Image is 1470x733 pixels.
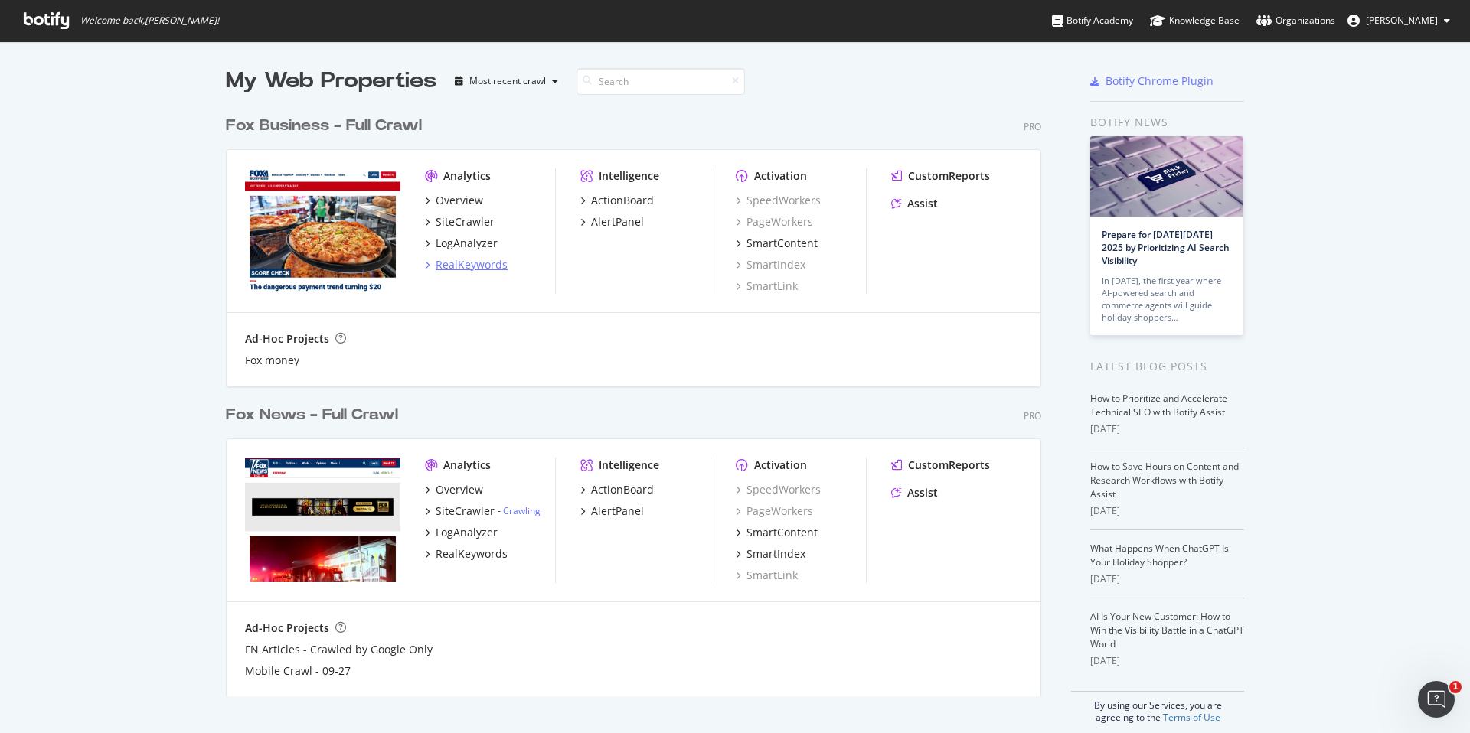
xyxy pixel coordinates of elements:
a: PageWorkers [736,214,813,230]
a: Assist [891,485,938,500]
div: Botify Chrome Plugin [1106,73,1214,89]
a: Prepare for [DATE][DATE] 2025 by Prioritizing AI Search Visibility [1102,228,1230,267]
a: AI Is Your New Customer: How to Win the Visibility Battle in a ChatGPT World [1090,610,1244,650]
div: RealKeywords [436,546,508,562]
div: By using our Services, you are agreeing to the [1071,691,1244,724]
a: Assist [891,196,938,211]
a: AlertPanel [580,503,644,519]
a: AlertPanel [580,214,644,230]
a: ActionBoard [580,193,654,208]
span: 1 [1449,681,1462,693]
div: SiteCrawler [436,214,495,230]
div: CustomReports [908,168,990,184]
a: Crawling [503,504,541,517]
a: Mobile Crawl - 09-27 [245,663,351,679]
a: PageWorkers [736,503,813,519]
a: How to Prioritize and Accelerate Technical SEO with Botify Assist [1090,392,1227,419]
div: Most recent crawl [469,77,546,86]
div: Intelligence [599,458,659,473]
div: - [498,504,541,517]
div: Fox Business - Full Crawl [226,115,422,137]
a: FN Articles - Crawled by Google Only [245,642,433,657]
div: SmartContent [746,525,818,540]
a: LogAnalyzer [425,525,498,540]
div: Overview [436,193,483,208]
iframe: Intercom live chat [1418,681,1455,718]
a: Overview [425,193,483,208]
div: [DATE] [1090,504,1244,518]
a: CustomReports [891,168,990,184]
div: LogAnalyzer [436,236,498,251]
img: Prepare for Black Friday 2025 by Prioritizing AI Search Visibility [1090,136,1243,217]
div: AlertPanel [591,503,644,519]
img: www.foxbusiness.com [245,168,400,292]
div: SmartIndex [746,546,805,562]
div: [DATE] [1090,654,1244,668]
input: Search [577,68,745,95]
div: Botify news [1090,114,1244,131]
div: Activation [754,168,807,184]
a: SiteCrawler [425,214,495,230]
a: Botify Chrome Plugin [1090,73,1214,89]
a: LogAnalyzer [425,236,498,251]
a: Terms of Use [1163,711,1220,724]
a: How to Save Hours on Content and Research Workflows with Botify Assist [1090,460,1239,500]
div: CustomReports [908,458,990,473]
a: SpeedWorkers [736,482,821,497]
a: RealKeywords [425,257,508,272]
div: Knowledge Base [1150,13,1240,28]
button: [PERSON_NAME] [1335,8,1462,33]
a: SmartLink [736,568,798,583]
div: ActionBoard [591,193,654,208]
div: SmartIndex [736,257,805,272]
a: SmartContent [736,236,818,251]
div: grid [226,96,1053,696]
div: My Web Properties [226,66,436,96]
div: SmartContent [746,236,818,251]
div: Pro [1024,409,1041,422]
div: Organizations [1256,13,1335,28]
img: www.foxnews.com [245,458,400,582]
div: LogAnalyzer [436,525,498,540]
div: Overview [436,482,483,497]
div: SiteCrawler [436,503,495,519]
div: ActionBoard [591,482,654,497]
div: In [DATE], the first year where AI-powered search and commerce agents will guide holiday shoppers… [1102,275,1232,324]
div: [DATE] [1090,422,1244,436]
div: RealKeywords [436,257,508,272]
a: Overview [425,482,483,497]
a: SiteCrawler- Crawling [425,503,541,519]
div: Assist [907,196,938,211]
div: Assist [907,485,938,500]
button: Most recent crawl [449,69,564,93]
div: AlertPanel [591,214,644,230]
div: Latest Blog Posts [1090,358,1244,375]
div: Pro [1024,120,1041,133]
div: Analytics [443,458,491,473]
a: Fox Business - Full Crawl [226,115,428,137]
a: SmartIndex [736,546,805,562]
div: Botify Academy [1052,13,1133,28]
div: Fox News - Full Crawl [226,404,398,426]
a: SmartContent [736,525,818,540]
div: SmartLink [736,279,798,294]
a: What Happens When ChatGPT Is Your Holiday Shopper? [1090,542,1229,568]
div: Analytics [443,168,491,184]
span: Welcome back, [PERSON_NAME] ! [80,15,219,27]
span: Abbey Spisz [1366,14,1438,27]
a: SpeedWorkers [736,193,821,208]
a: RealKeywords [425,546,508,562]
div: Ad-Hoc Projects [245,331,329,347]
a: ActionBoard [580,482,654,497]
div: Activation [754,458,807,473]
a: CustomReports [891,458,990,473]
a: Fox money [245,353,299,368]
a: Fox News - Full Crawl [226,404,404,426]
